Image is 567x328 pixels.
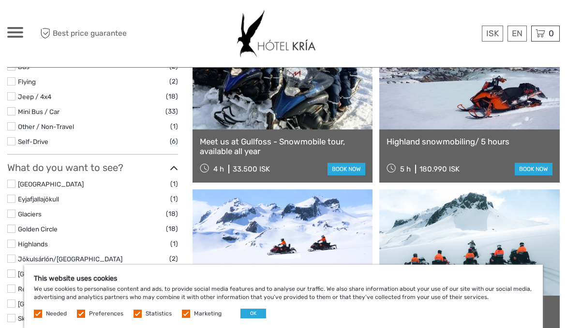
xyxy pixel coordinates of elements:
span: (18) [166,208,178,219]
a: [GEOGRAPHIC_DATA] [18,300,84,308]
div: We use cookies to personalise content and ads, to provide social media features and to analyse ou... [24,265,543,328]
div: EN [507,26,527,42]
div: 33.500 ISK [233,165,270,173]
a: Jökulsárlón/[GEOGRAPHIC_DATA] [18,255,122,263]
span: ISK [486,29,499,38]
label: Preferences [89,310,123,318]
h5: This website uses cookies [34,274,533,283]
a: Glaciers [18,210,42,218]
span: Best price guarantee [38,26,146,42]
a: Skaftafell [18,314,46,322]
a: Jeep / 4x4 [18,93,51,100]
span: (2) [169,76,178,87]
a: Highlands [18,240,48,248]
span: (2) [169,253,178,264]
span: (18) [166,91,178,102]
a: Reykjanes [18,285,49,293]
label: Needed [46,310,67,318]
a: Flying [18,78,36,86]
a: Self-Drive [18,138,48,145]
span: (6) [170,136,178,147]
a: book now [515,163,552,175]
img: 532-e91e591f-ac1d-45f7-9962-d0f146f45aa0_logo_big.jpg [237,10,315,57]
label: Statistics [146,310,172,318]
a: Other / Non-Travel [18,123,74,130]
h3: What do you want to see? [7,162,178,173]
a: book now [328,163,365,175]
a: Mini Bus / Car [18,108,60,115]
a: [GEOGRAPHIC_DATA] [18,270,84,278]
span: 4 h [213,165,224,173]
div: 180.990 ISK [419,165,460,173]
span: (1) [170,178,178,189]
a: Meet us at Gullfoss - Snowmobile tour, available all year [200,137,366,157]
span: (33) [165,106,178,117]
span: (18) [166,223,178,234]
span: (1) [170,121,178,132]
a: Highland snowmobiling/ 5 hours [387,137,552,146]
p: We're away right now. Please check back later! [14,17,109,25]
a: Eyjafjallajökull [18,195,59,203]
a: Golden Circle [18,225,58,233]
a: [GEOGRAPHIC_DATA] [18,180,84,188]
span: (1) [170,193,178,204]
button: Open LiveChat chat widget [111,15,123,27]
button: OK [240,309,266,318]
span: 0 [547,29,555,38]
span: 5 h [400,165,411,173]
span: (1) [170,238,178,249]
label: Marketing [194,310,222,318]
